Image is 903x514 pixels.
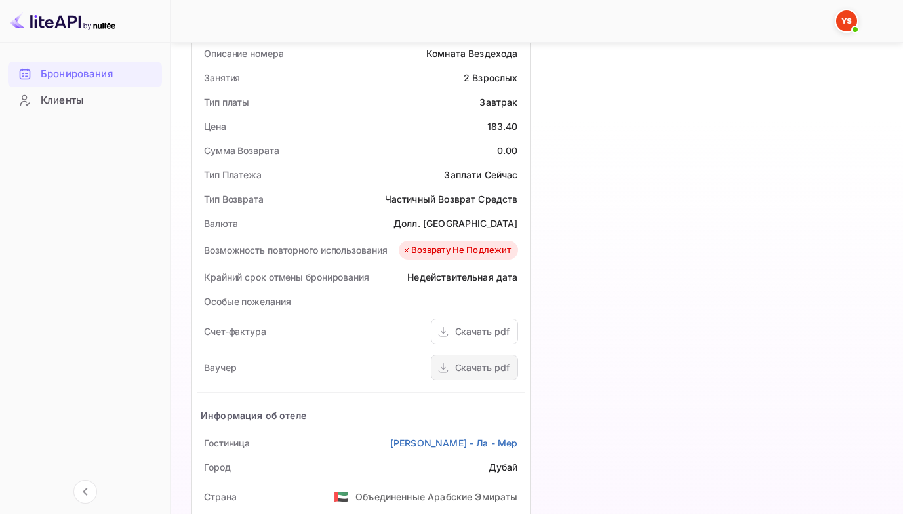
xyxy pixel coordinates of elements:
ya-tr-span: Тип Возврата [204,193,264,205]
ya-tr-span: Гостиница [204,437,250,448]
ya-tr-span: Ваучер [204,362,236,373]
div: 0.00 [497,144,518,157]
ya-tr-span: Завтрак [479,96,517,108]
button: Свернуть навигацию [73,480,97,504]
ya-tr-span: [PERSON_NAME] - Ла - Мер [390,437,518,448]
ya-tr-span: Возможность повторного использования [204,245,387,256]
ya-tr-span: Занятия [204,72,240,83]
ya-tr-span: Скачать pdf [455,362,510,373]
a: [PERSON_NAME] - Ла - Мер [390,436,518,450]
ya-tr-span: Долл. [GEOGRAPHIC_DATA] [393,218,517,229]
ya-tr-span: Счет-фактура [204,326,266,337]
ya-tr-span: 2 Взрослых [464,72,518,83]
ya-tr-span: Заплати Сейчас [444,169,517,180]
div: 183.40 [487,119,518,133]
div: Бронирования [8,62,162,87]
ya-tr-span: Бронирования [41,67,113,82]
ya-tr-span: Комната Вездехода [426,48,518,59]
ya-tr-span: Объединенные Арабские Эмираты [355,491,517,502]
ya-tr-span: Тип платы [204,96,249,108]
ya-tr-span: Частичный Возврат Средств [385,193,518,205]
ya-tr-span: Сумма Возврата [204,145,279,156]
ya-tr-span: Страна [204,491,236,502]
ya-tr-span: Информация об отеле [201,410,306,421]
ya-tr-span: Валюта [204,218,237,229]
ya-tr-span: Возврату не подлежит [411,244,512,257]
a: Бронирования [8,62,162,86]
ya-tr-span: Дубай [489,462,518,473]
ya-tr-span: 🇦🇪 [334,489,349,504]
img: Служба Поддержки Яндекса [836,10,857,31]
ya-tr-span: Клиенты [41,93,83,108]
img: Логотип LiteAPI [10,10,115,31]
ya-tr-span: Скачать pdf [455,326,510,337]
ya-tr-span: Цена [204,121,226,132]
ya-tr-span: Тип Платежа [204,169,262,180]
ya-tr-span: Город [204,462,231,473]
span: США [334,484,349,508]
ya-tr-span: Особые пожелания [204,296,291,307]
ya-tr-span: Описание номера [204,48,284,59]
ya-tr-span: Крайний срок отмены бронирования [204,271,369,283]
ya-tr-span: Недействительная дата [407,271,517,283]
a: Клиенты [8,88,162,112]
div: Клиенты [8,88,162,113]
